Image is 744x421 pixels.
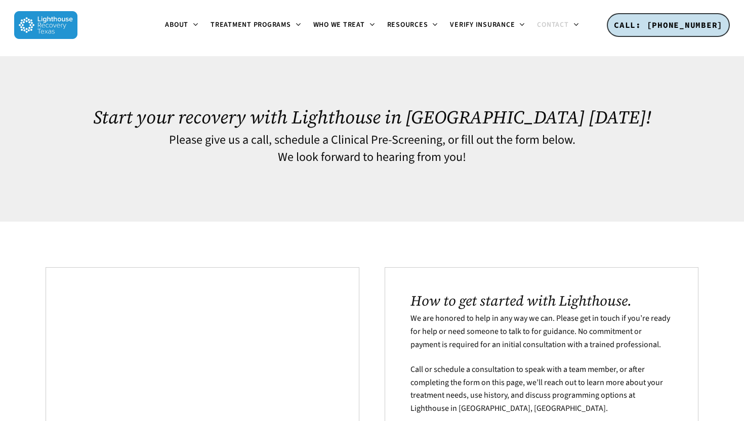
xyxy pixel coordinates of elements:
span: Contact [537,20,568,30]
span: We are honored to help in any way we can. Please get in touch if you’re ready for help or need so... [410,313,670,350]
a: About [159,21,204,29]
span: About [165,20,188,30]
a: Verify Insurance [444,21,531,29]
h4: We look forward to hearing from you! [46,151,698,164]
a: Contact [531,21,585,29]
span: Who We Treat [313,20,365,30]
span: Resources [387,20,428,30]
a: Who We Treat [307,21,381,29]
a: Resources [381,21,444,29]
img: Lighthouse Recovery Texas [14,11,77,39]
span: Treatment Programs [211,20,291,30]
a: CALL: [PHONE_NUMBER] [607,13,730,37]
span: Verify Insurance [450,20,515,30]
h2: How to get started with Lighthouse. [410,292,673,309]
h1: Start your recovery with Lighthouse in [GEOGRAPHIC_DATA] [DATE]! [46,107,698,128]
a: Treatment Programs [204,21,307,29]
span: CALL: [PHONE_NUMBER] [614,20,723,30]
h4: Please give us a call, schedule a Clinical Pre-Screening, or fill out the form below. [46,134,698,147]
